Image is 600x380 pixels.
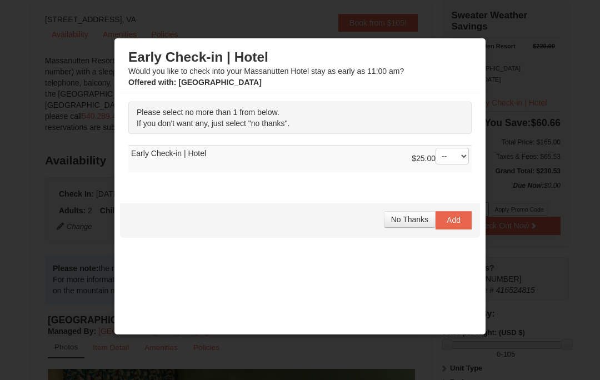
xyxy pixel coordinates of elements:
[128,49,472,66] h3: Early Check-in | Hotel
[137,108,279,117] span: Please select no more than 1 from below.
[412,148,469,170] div: $25.00
[128,78,174,87] span: Offered with
[128,49,472,88] div: Would you like to check into your Massanutten Hotel stay as early as 11:00 am?
[137,119,289,128] span: If you don't want any, just select "no thanks".
[128,146,472,173] td: Early Check-in | Hotel
[447,216,461,224] span: Add
[391,215,428,224] span: No Thanks
[128,78,262,87] strong: : [GEOGRAPHIC_DATA]
[384,211,436,228] button: No Thanks
[436,211,472,229] button: Add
